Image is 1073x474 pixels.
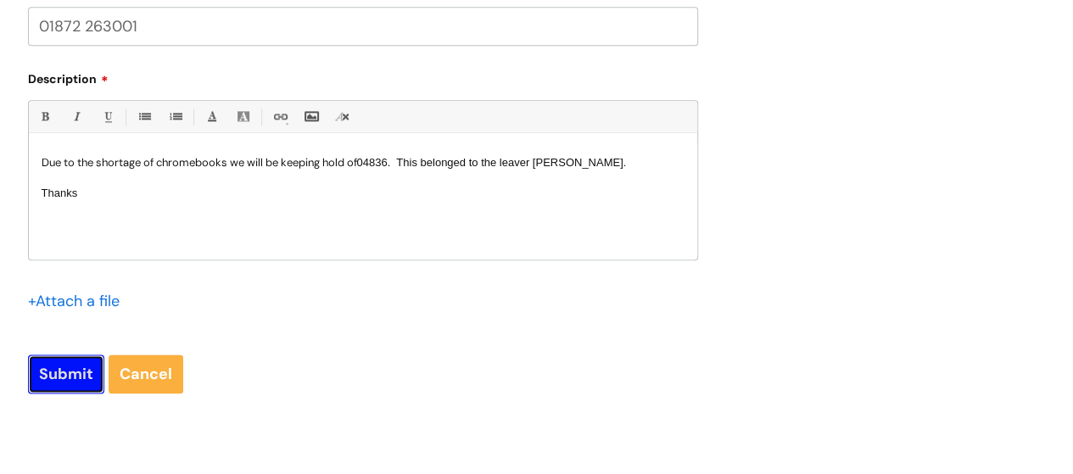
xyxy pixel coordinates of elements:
[165,106,186,127] a: 1. Ordered List (Ctrl-Shift-8)
[300,106,321,127] a: Insert Image...
[269,106,290,127] a: Link
[133,106,154,127] a: • Unordered List (Ctrl-Shift-7)
[42,155,685,170] p: Due to the shortage of chromebooks we will be keeping hold of
[28,287,130,315] div: Attach a file
[28,291,36,311] span: +
[65,106,87,127] a: Italic (Ctrl-I)
[332,106,353,127] a: Remove formatting (Ctrl-\)
[34,106,55,127] a: Bold (Ctrl-B)
[232,106,254,127] a: Back Color
[28,66,698,86] label: Description
[42,187,78,199] span: Thanks
[201,106,222,127] a: Font Color
[357,156,627,169] span: 04836. This belonged to the leaver [PERSON_NAME].
[28,354,104,393] input: Submit
[109,354,183,393] a: Cancel
[97,106,118,127] a: Underline(Ctrl-U)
